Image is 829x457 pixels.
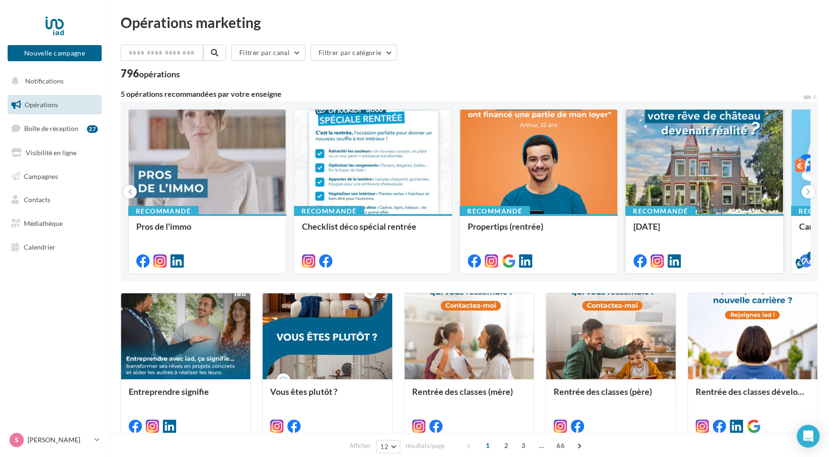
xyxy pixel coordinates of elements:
span: Visibilité en ligne [26,149,76,157]
button: Filtrer par catégorie [311,45,397,61]
span: 1 [480,438,495,453]
a: Campagnes [6,167,104,187]
a: Visibilité en ligne [6,143,104,163]
span: résultats/page [405,441,445,450]
div: Recommandé [294,206,364,216]
div: opérations [139,70,180,78]
span: Contacts [24,196,50,204]
span: 12 [380,443,388,450]
a: Médiathèque [6,214,104,233]
div: Vous êtes plutôt ? [270,387,384,406]
div: Checklist déco spécial rentrée [302,222,444,241]
span: Boîte de réception [24,124,78,132]
span: 66 [553,438,568,453]
a: Opérations [6,95,104,115]
a: Calendrier [6,237,104,257]
span: Calendrier [24,243,56,251]
div: 5 opérations recommandées par votre enseigne [121,90,802,98]
span: Opérations [25,101,58,109]
span: 3 [516,438,531,453]
span: 2 [499,438,514,453]
button: Filtrer par canal [231,45,305,61]
div: Entreprendre signifie [129,387,243,406]
div: Propertips (rentrée) [468,222,610,241]
a: Contacts [6,190,104,210]
div: Recommandé [128,206,198,216]
a: Boîte de réception27 [6,118,104,139]
div: Open Intercom Messenger [797,425,820,448]
div: Pros de l'immo [136,222,278,241]
button: Notifications [6,71,100,91]
span: Afficher [349,441,371,450]
div: Recommandé [625,206,696,216]
span: Notifications [25,77,64,85]
div: 5 [807,252,815,260]
button: 12 [376,440,400,453]
div: Rentrée des classes développement (conseillère) [696,387,810,406]
div: 796 [121,68,180,79]
div: Opérations marketing [121,15,818,29]
span: S [15,435,19,445]
div: Rentrée des classes (père) [554,387,668,406]
div: Recommandé [460,206,530,216]
button: Nouvelle campagne [8,45,102,61]
div: Rentrée des classes (mère) [412,387,526,406]
span: ... [534,438,549,453]
a: S [PERSON_NAME] [8,431,102,449]
span: Médiathèque [24,219,63,227]
p: [PERSON_NAME] [28,435,91,445]
div: [DATE] [633,222,775,241]
div: 27 [87,125,98,133]
span: Campagnes [24,172,58,180]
